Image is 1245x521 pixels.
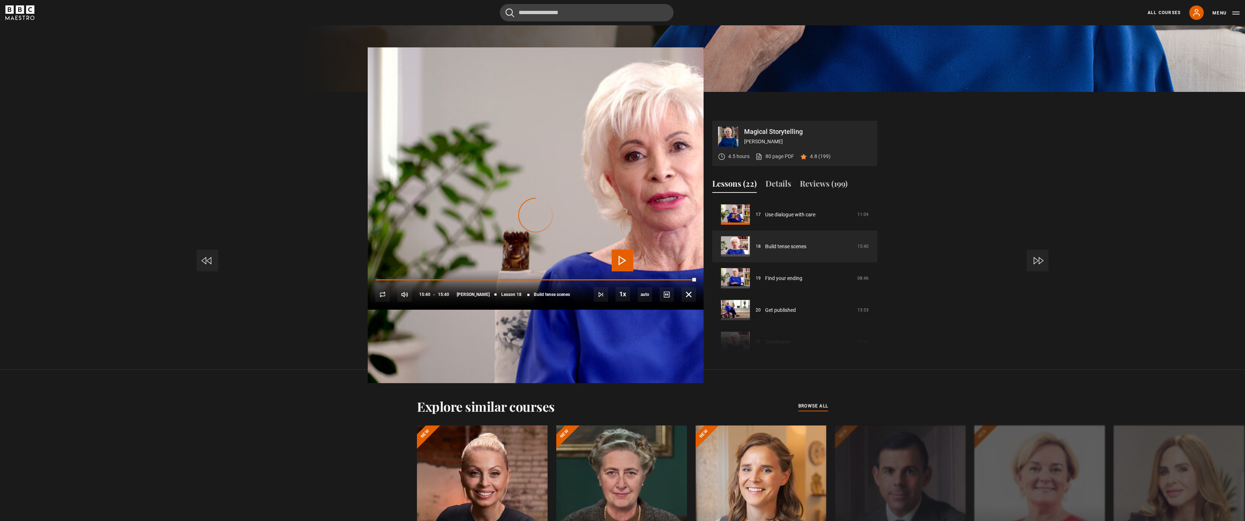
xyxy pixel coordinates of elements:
a: Build tense scenes [765,243,806,250]
span: auto [638,287,652,302]
button: Mute [397,287,412,302]
p: 4.8 (199) [810,153,831,160]
a: Get published [765,306,796,314]
p: 4.5 hours [728,153,750,160]
h2: Explore similar courses [417,399,555,414]
span: 15:40 [438,288,449,301]
input: Search [500,4,674,21]
div: Progress Bar [375,279,696,281]
a: browse all [798,402,828,410]
button: Next Lesson [594,287,608,302]
button: Fullscreen [681,287,696,302]
span: Build tense scenes [534,292,570,297]
svg: BBC Maestro [5,5,34,20]
button: Replay [375,287,390,302]
button: Lessons (22) [712,178,757,193]
span: Lesson 18 [501,292,522,297]
div: Current quality: 1080p [638,287,652,302]
button: Submit the search query [506,8,514,17]
button: Details [765,178,791,193]
button: Toggle navigation [1212,9,1240,17]
button: Captions [659,287,674,302]
button: Playback Rate [616,287,630,301]
a: Find your ending [765,275,802,282]
p: [PERSON_NAME] [744,138,871,145]
span: [PERSON_NAME] [457,292,490,297]
p: Magical Storytelling [744,128,871,135]
span: - [433,292,435,297]
a: 80 page PDF [755,153,794,160]
span: 15:40 [419,288,430,301]
video-js: Video Player [368,121,704,310]
a: All Courses [1148,9,1181,16]
button: Reviews (199) [800,178,848,193]
a: Use dialogue with care [765,211,815,219]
